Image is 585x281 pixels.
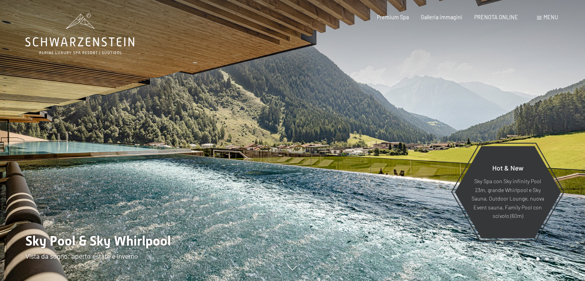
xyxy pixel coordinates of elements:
div: Carousel Page 1 [490,257,494,261]
div: Carousel Page 8 [554,257,558,261]
a: Premium Spa [377,14,409,20]
span: Menu [543,14,558,20]
div: Carousel Page 6 (Current Slide) [536,257,540,261]
div: Carousel Page 2 [500,257,503,261]
div: Carousel Page 7 [545,257,549,261]
a: Hot & New Sky Spa con Sky infinity Pool 23m, grande Whirlpool e Sky Sauna, Outdoor Lounge, nuova ... [454,146,561,239]
p: Sky Spa con Sky infinity Pool 23m, grande Whirlpool e Sky Sauna, Outdoor Lounge, nuova Event saun... [471,177,544,221]
span: Hot & New [492,164,523,172]
div: Carousel Page 5 [527,257,531,261]
a: PRENOTA ONLINE [474,14,518,20]
a: Galleria immagini [421,14,462,20]
div: Carousel Pagination [488,257,558,261]
div: Carousel Page 4 [518,257,522,261]
div: Carousel Page 3 [509,257,513,261]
